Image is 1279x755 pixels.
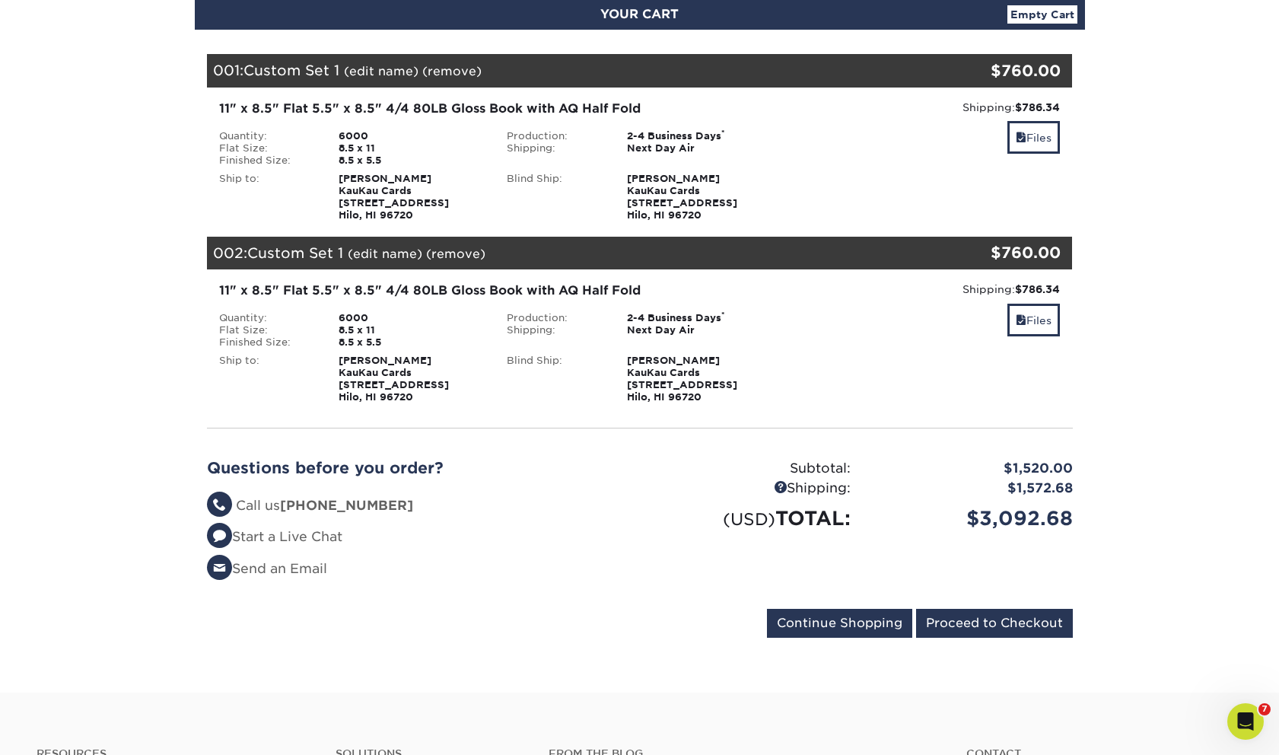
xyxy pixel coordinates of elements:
div: 11" x 8.5" Flat 5.5" x 8.5" 4/4 80LB Gloss Book with AQ Half Fold [219,100,772,118]
div: Finished Size: [208,155,328,167]
span: files [1016,314,1026,327]
div: 6000 [327,130,495,142]
li: Call us [207,496,628,516]
strong: [PERSON_NAME] KauKau Cards [STREET_ADDRESS] Hilo, HI 96720 [339,173,449,221]
span: YOUR CART [600,7,679,21]
div: Shipping: [640,479,862,499]
a: Send an Email [207,561,327,576]
iframe: Intercom live chat [1227,703,1264,740]
a: (edit name) [348,247,422,261]
div: TOTAL: [640,504,862,533]
div: 001: [207,54,928,88]
a: Empty Cart [1007,5,1077,24]
div: 8.5 x 5.5 [327,155,495,167]
input: Proceed to Checkout [916,609,1073,638]
div: 2-4 Business Days [616,130,784,142]
small: (USD) [723,509,775,529]
div: 6000 [327,312,495,324]
div: Shipping: [795,100,1061,115]
div: Production: [495,312,616,324]
strong: [PERSON_NAME] KauKau Cards [STREET_ADDRESS] Hilo, HI 96720 [339,355,449,403]
div: Flat Size: [208,142,328,155]
div: Blind Ship: [495,355,616,403]
a: Start a Live Chat [207,529,342,544]
iframe: Google Customer Reviews [4,709,129,750]
div: $1,572.68 [862,479,1084,499]
a: Files [1007,121,1060,154]
div: Blind Ship: [495,173,616,221]
strong: $786.34 [1015,101,1060,113]
div: Quantity: [208,312,328,324]
span: 7 [1258,703,1271,715]
div: Shipping: [495,142,616,155]
div: Next Day Air [616,142,784,155]
div: 8.5 x 11 [327,142,495,155]
span: files [1016,132,1026,144]
div: $3,092.68 [862,504,1084,533]
div: 2-4 Business Days [616,312,784,324]
div: $760.00 [928,241,1061,264]
h2: Questions before you order? [207,459,628,477]
span: Custom Set 1 [243,62,339,78]
div: Finished Size: [208,336,328,349]
div: $1,520.00 [862,459,1084,479]
a: (remove) [422,64,482,78]
input: Continue Shopping [767,609,912,638]
div: Production: [495,130,616,142]
div: Shipping: [795,282,1061,297]
div: Next Day Air [616,324,784,336]
strong: $786.34 [1015,283,1060,295]
div: $760.00 [928,59,1061,82]
div: 8.5 x 5.5 [327,336,495,349]
strong: [PERSON_NAME] KauKau Cards [STREET_ADDRESS] Hilo, HI 96720 [627,173,737,221]
strong: [PERSON_NAME] KauKau Cards [STREET_ADDRESS] Hilo, HI 96720 [627,355,737,403]
a: (edit name) [344,64,418,78]
div: Ship to: [208,173,328,221]
div: 11" x 8.5" Flat 5.5" x 8.5" 4/4 80LB Gloss Book with AQ Half Fold [219,282,772,300]
div: 002: [207,237,928,270]
a: Files [1007,304,1060,336]
div: Quantity: [208,130,328,142]
strong: [PHONE_NUMBER] [280,498,413,513]
div: Ship to: [208,355,328,403]
div: 8.5 x 11 [327,324,495,336]
span: Custom Set 1 [247,244,343,261]
a: (remove) [426,247,485,261]
div: Subtotal: [640,459,862,479]
div: Flat Size: [208,324,328,336]
div: Shipping: [495,324,616,336]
